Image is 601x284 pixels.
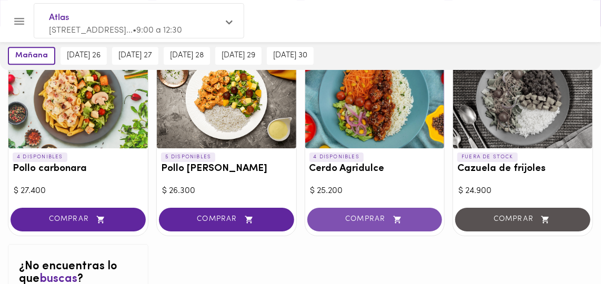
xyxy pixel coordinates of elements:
span: [DATE] 26 [67,51,101,60]
button: Menu [6,8,32,34]
span: [DATE] 28 [170,51,204,60]
button: [DATE] 29 [215,47,262,65]
div: $ 25.200 [310,185,439,197]
span: COMPRAR [24,215,133,224]
button: COMPRAR [11,208,146,231]
span: COMPRAR [172,215,281,224]
button: COMPRAR [159,208,294,231]
div: $ 26.300 [162,185,291,197]
div: $ 24.900 [458,185,587,197]
p: 5 DISPONIBLES [161,153,216,162]
div: $ 27.400 [14,185,143,197]
p: 4 DISPONIBLES [309,153,364,162]
p: 4 DISPONIBLES [13,153,67,162]
button: [DATE] 28 [164,47,210,65]
button: [DATE] 27 [112,47,158,65]
p: FUERA DE STOCK [457,153,518,162]
div: Pollo Tikka Massala [157,48,296,148]
h3: Cazuela de frijoles [457,164,588,175]
span: COMPRAR [320,215,429,224]
iframe: Messagebird Livechat Widget [540,223,590,273]
span: [STREET_ADDRESS]... • 9:00 a 12:30 [49,26,182,35]
button: [DATE] 30 [267,47,314,65]
h3: Cerdo Agridulce [309,164,440,175]
button: mañana [8,47,55,65]
span: [DATE] 29 [222,51,255,60]
h3: Pollo carbonara [13,164,144,175]
button: COMPRAR [307,208,443,231]
div: Cazuela de frijoles [453,48,593,148]
button: [DATE] 26 [61,47,107,65]
span: Atlas [49,11,218,25]
span: [DATE] 27 [118,51,152,60]
h3: Pollo [PERSON_NAME] [161,164,292,175]
span: mañana [15,51,48,60]
span: [DATE] 30 [273,51,307,60]
div: Cerdo Agridulce [305,48,445,148]
div: Pollo carbonara [8,48,148,148]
